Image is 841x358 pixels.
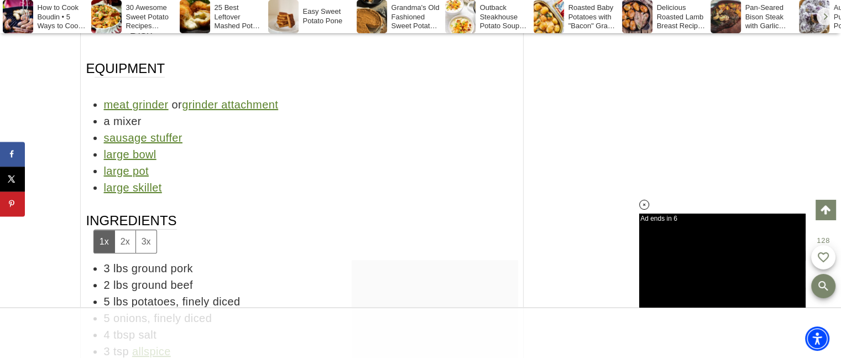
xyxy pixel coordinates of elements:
[135,230,156,253] button: Adjust servings by 3x
[113,295,128,308] span: lbs
[104,262,111,274] span: 3
[805,326,829,351] div: Accessibility Menu
[94,230,114,253] button: Adjust servings by 1x
[113,279,128,291] span: lbs
[86,212,177,253] span: Ingredients
[104,181,162,194] a: large skillet
[153,308,689,358] iframe: Advertisement
[104,295,111,308] span: 5
[132,295,241,308] span: potatoes, finely diced
[579,111,745,343] iframe: Advertisement
[104,132,182,144] a: sausage stuffer
[113,262,128,274] span: lbs
[86,60,165,77] span: Equipment
[104,148,156,160] a: large bowl
[132,279,193,291] span: ground beef
[114,230,135,253] button: Adjust servings by 2x
[182,98,278,111] a: grinder attachment
[104,279,111,291] span: 2
[104,98,169,111] a: meat grinder
[104,165,149,177] a: large pot
[104,113,518,129] div: a mixer
[816,200,835,220] a: Scroll to top
[132,262,193,274] span: ground pork
[172,98,279,111] span: or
